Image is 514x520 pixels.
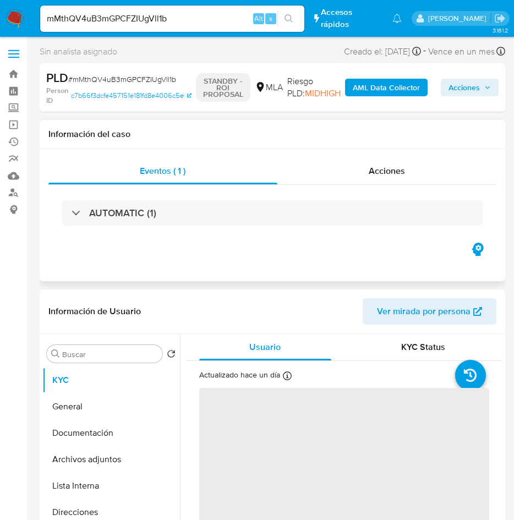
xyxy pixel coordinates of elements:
span: Sin analista asignado [40,46,117,58]
span: Usuario [249,341,281,353]
div: MLA [255,81,283,94]
span: Acciones [369,165,405,177]
button: KYC [42,367,180,393]
a: c7b66f3dcfe457151e181fd8e4006c5e [71,86,191,105]
p: Actualizado hace un día [199,370,280,380]
span: Accesos rápidos [321,7,381,30]
b: PLD [46,69,68,86]
span: Acciones [449,79,480,96]
button: AML Data Collector [345,79,428,96]
button: Archivos adjuntos [42,446,180,473]
button: General [42,393,180,420]
span: Riesgo PLD: [287,75,341,99]
button: Ver mirada por persona [363,298,496,325]
h1: Información del caso [48,129,496,140]
span: Vence en un mes [428,46,495,58]
span: Ver mirada por persona [377,298,471,325]
span: Eventos ( 1 ) [140,165,185,177]
span: s [269,13,272,24]
span: # mMthQV4uB3mGPCFZIUgVll1b [68,74,176,85]
a: Salir [494,13,506,24]
button: search-icon [277,11,300,26]
div: AUTOMATIC (1) [62,200,483,226]
button: Volver al orden por defecto [167,349,176,362]
a: Notificaciones [392,14,402,23]
b: AML Data Collector [353,79,420,96]
span: KYC Status [401,341,445,353]
h1: Información de Usuario [48,306,141,317]
button: Buscar [51,349,60,358]
button: Documentación [42,420,180,446]
p: valeria.duch@mercadolibre.com [428,13,490,24]
span: - [423,44,426,59]
input: Buscar usuario o caso... [40,12,304,26]
span: Alt [254,13,263,24]
span: MIDHIGH [305,87,341,100]
button: Lista Interna [42,473,180,499]
p: STANDBY - ROI PROPOSAL [196,73,251,102]
div: Creado el: [DATE] [344,44,421,59]
b: Person ID [46,86,69,105]
button: Acciones [441,79,499,96]
h3: AUTOMATIC (1) [89,207,156,219]
input: Buscar [62,349,158,359]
